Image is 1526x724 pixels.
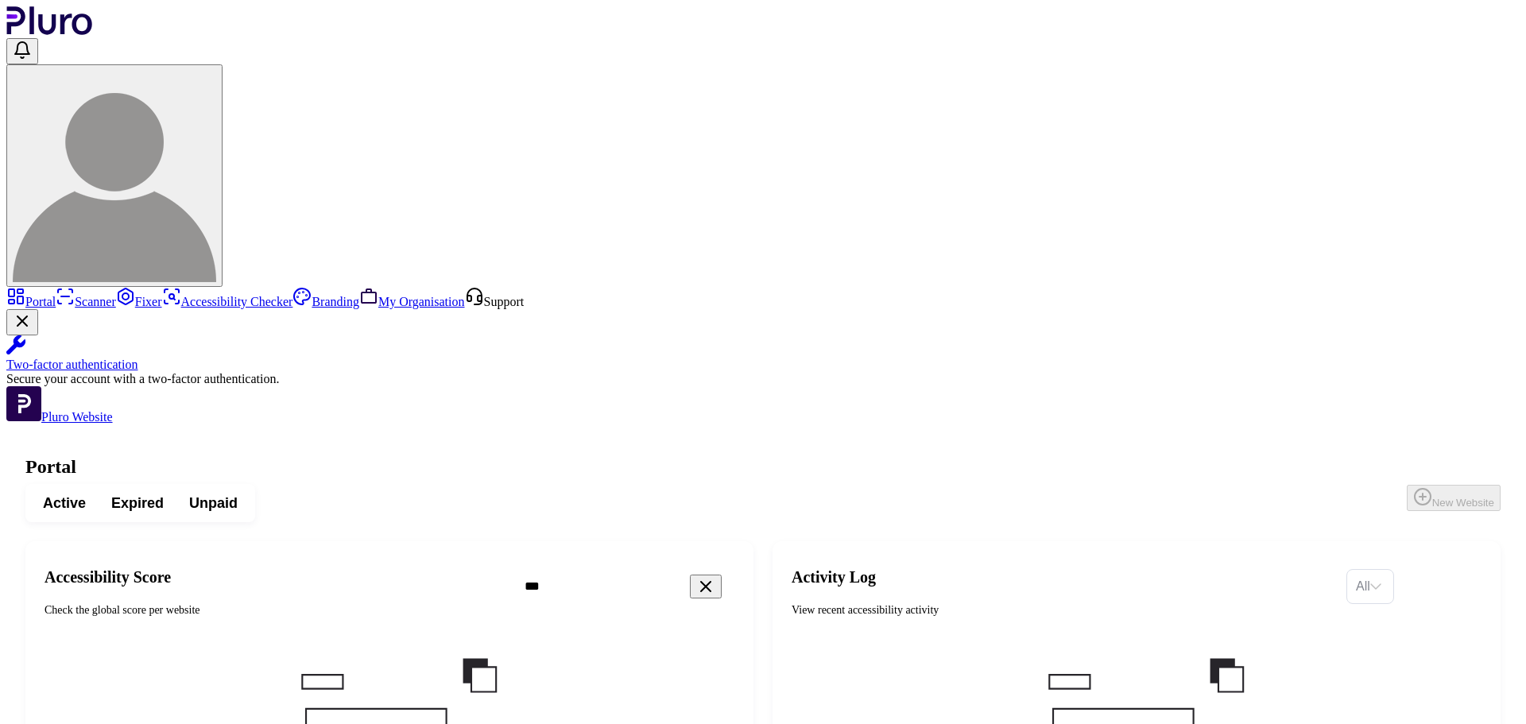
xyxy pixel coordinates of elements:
button: Close Two-factor authentication notification [6,309,38,335]
div: View recent accessibility activity [792,602,1334,618]
h1: Portal [25,456,1501,478]
h2: Accessibility Score [45,567,499,587]
div: Set sorting [1346,569,1394,604]
a: Fixer [116,295,162,308]
div: Check the global score per website [45,602,499,618]
a: Portal [6,295,56,308]
span: Unpaid [189,494,238,513]
button: Expired [99,489,176,517]
span: Active [43,494,86,513]
a: Accessibility Checker [162,295,293,308]
button: New Website [1407,485,1501,511]
button: Open notifications, you have undefined new notifications [6,38,38,64]
img: pluro Demo [13,79,216,282]
aside: Sidebar menu [6,287,1520,424]
button: Clear search field [690,575,722,598]
button: Active [30,489,99,517]
a: My Organisation [359,295,465,308]
a: Open Pluro Website [6,410,113,424]
button: pluro Demo [6,64,223,287]
div: Two-factor authentication [6,358,1520,372]
div: Secure your account with a two-factor authentication. [6,372,1520,386]
a: Open Support screen [465,295,525,308]
button: Unpaid [176,489,250,517]
a: Two-factor authentication [6,335,1520,372]
a: Branding [292,295,359,308]
input: Search [512,570,785,603]
h2: Activity Log [792,567,1334,587]
a: Scanner [56,295,116,308]
span: Expired [111,494,164,513]
a: Logo [6,24,93,37]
